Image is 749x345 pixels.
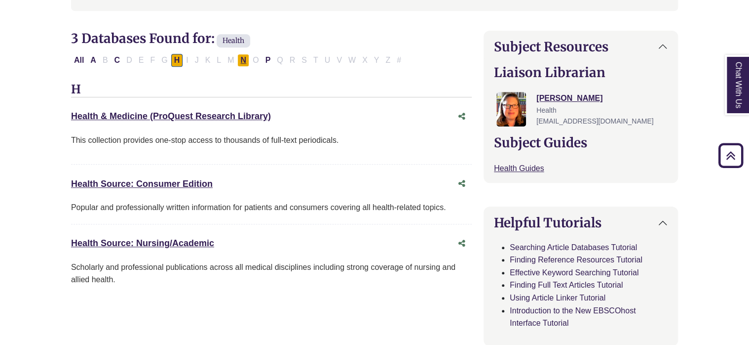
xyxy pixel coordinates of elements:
[494,164,544,172] a: Health Guides
[715,149,747,162] a: Back to Top
[510,256,642,264] a: Finding Reference Resources Tutorial
[71,83,472,97] h3: H
[71,55,405,64] div: Alpha-list to filter by first letter of database name
[452,174,472,193] button: Share this database
[452,234,472,253] button: Share this database
[112,54,123,67] button: Filter Results C
[71,179,213,189] a: Health Source: Consumer Edition
[71,134,472,147] p: This collection provides one-stop access to thousands of full-text periodicals.
[262,54,274,67] button: Filter Results P
[484,207,677,238] button: Helpful Tutorials
[494,135,668,150] h2: Subject Guides
[87,54,99,67] button: Filter Results A
[484,31,677,62] button: Subject Resources
[452,107,472,126] button: Share this database
[496,92,526,127] img: Jessica Moore
[536,94,602,102] a: [PERSON_NAME]
[71,111,271,121] a: Health & Medicine (ProQuest Research Library)
[71,30,215,46] span: 3 Databases Found for:
[536,117,653,125] span: [EMAIL_ADDRESS][DOMAIN_NAME]
[171,54,183,67] button: Filter Results H
[510,306,636,328] a: Introduction to the New EBSCOhost Interface Tutorial
[71,261,472,286] p: Scholarly and professional publications across all medical disciplines including strong coverage ...
[71,238,214,248] a: Health Source: Nursing/Academic
[510,281,623,289] a: Finding Full Text Articles Tutorial
[536,106,556,114] span: Health
[237,54,249,67] button: Filter Results N
[510,268,638,277] a: Effective Keyword Searching Tutorial
[510,294,605,302] a: Using Article Linker Tutorial
[71,54,87,67] button: All
[494,65,668,80] h2: Liaison Librarian
[510,243,637,252] a: Searching Article Databases Tutorial
[71,201,472,214] div: Popular and professionally written information for patients and consumers covering all health-rel...
[217,34,250,47] span: Health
